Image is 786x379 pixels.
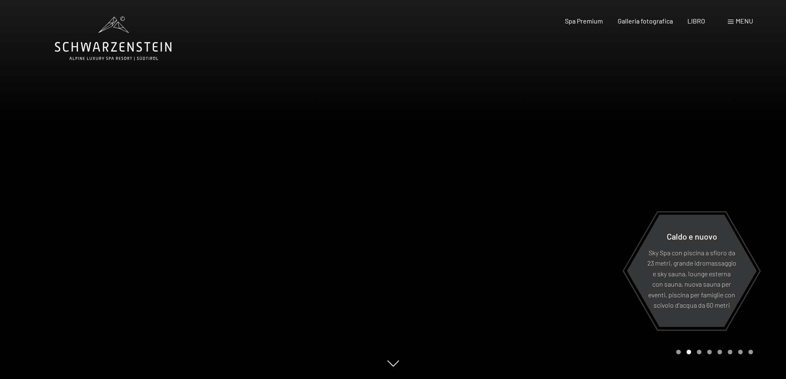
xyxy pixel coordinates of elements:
div: Carousel Page 2 (Current Slide) [687,350,691,354]
div: Pagina 5 della giostra [718,350,722,354]
a: Caldo e nuovo Sky Spa con piscina a sfioro da 23 metri, grande idromassaggio e sky sauna, lounge ... [626,214,757,327]
font: Caldo e nuovo [667,231,717,241]
div: Carosello Pagina 7 [738,350,743,354]
font: menu [736,17,753,25]
div: Pagina 4 del carosello [707,350,712,354]
a: Galleria fotografica [618,17,673,25]
div: Carousel Page 1 [676,350,681,354]
div: Paginazione carosello [673,350,753,354]
a: LIBRO [687,17,705,25]
div: Pagina 8 della giostra [748,350,753,354]
a: Spa Premium [565,17,603,25]
font: Sky Spa con piscina a sfioro da 23 metri, grande idromassaggio e sky sauna, lounge esterna con sa... [647,248,736,309]
div: Pagina 3 della giostra [697,350,701,354]
div: Pagina 6 della giostra [728,350,732,354]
